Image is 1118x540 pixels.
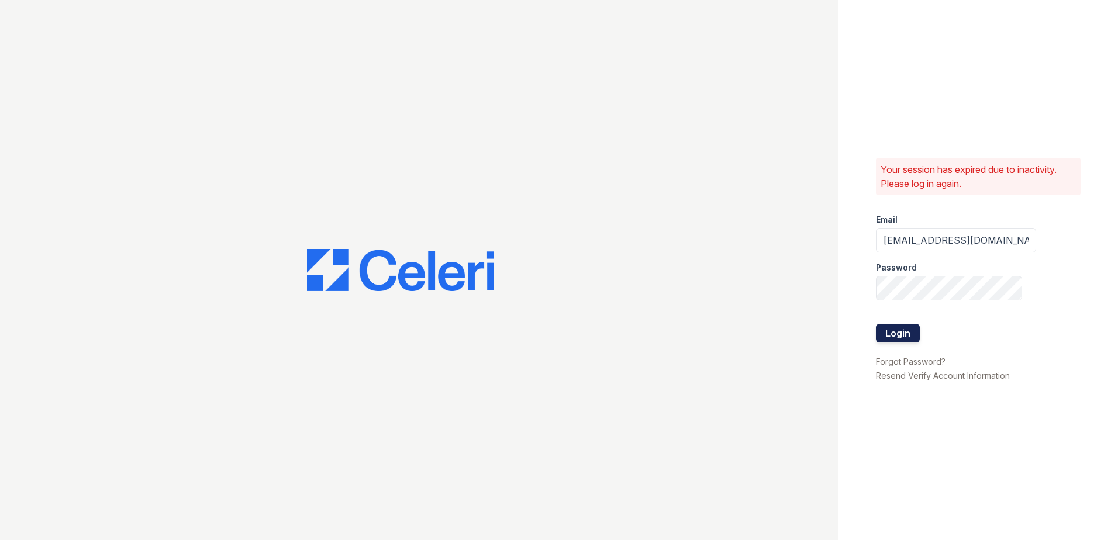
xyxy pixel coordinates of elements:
[876,356,946,366] a: Forgot Password?
[876,371,1010,380] a: Resend Verify Account Information
[876,324,920,342] button: Login
[876,214,898,226] label: Email
[876,262,917,274] label: Password
[881,162,1076,191] p: Your session has expired due to inactivity. Please log in again.
[307,249,494,291] img: CE_Logo_Blue-a8612792a0a2168367f1c8372b55b34899dd931a85d93a1a3d3e32e68fde9ad4.png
